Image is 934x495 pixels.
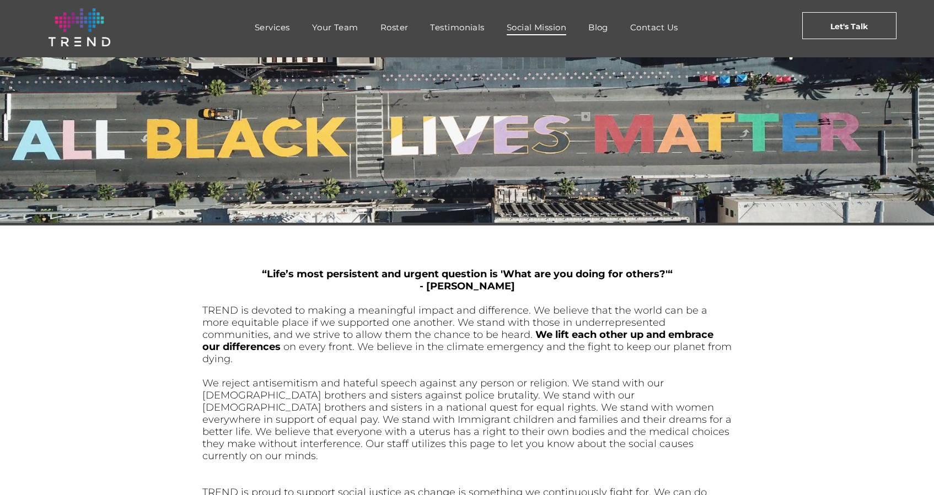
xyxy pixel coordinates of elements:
span: on every front. We believe in the climate emergency and the fight to keep our planet from dying. [202,341,732,365]
iframe: Chat Widget [879,442,934,495]
img: logo [49,8,110,46]
a: Contact Us [619,19,689,35]
span: - [PERSON_NAME] [420,280,515,292]
a: Let's Talk [802,12,897,39]
a: Social Mission [496,19,577,35]
span: We lift each other up and embrace our differences [202,329,713,353]
span: We reject antisemitism and hateful speech against any person or religion. We stand with our [DEMO... [202,377,732,462]
a: Roster [369,19,420,35]
span: TREND is devoted to making a meaningful impact and difference. We believe that the world can be a... [202,304,707,341]
a: Testimonials [419,19,495,35]
span: Let's Talk [830,13,868,40]
a: Blog [577,19,619,35]
a: Your Team [301,19,369,35]
span: “Life’s most persistent and urgent question is 'What are you doing for others?'“ [262,268,673,280]
a: Services [244,19,301,35]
